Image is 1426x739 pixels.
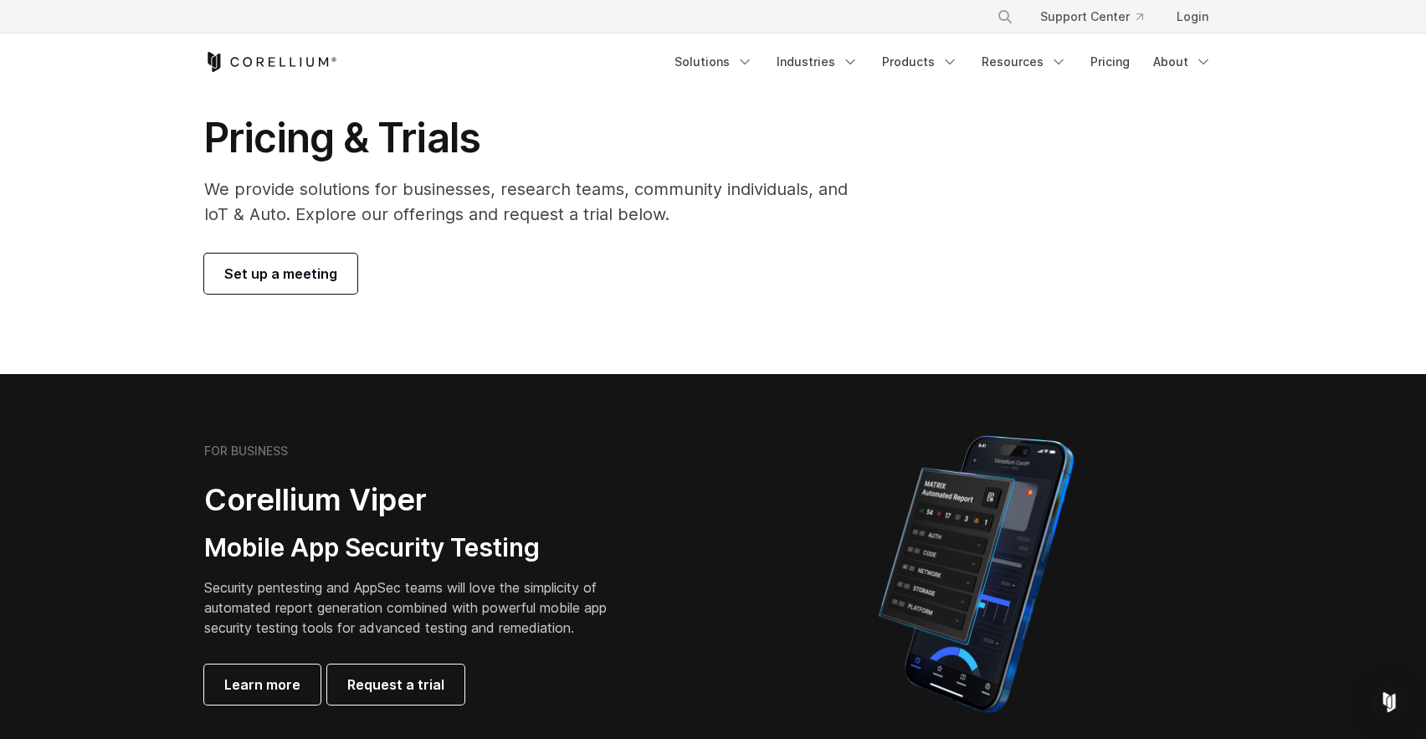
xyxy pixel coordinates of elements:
[972,47,1077,77] a: Resources
[850,428,1102,721] img: Corellium MATRIX automated report on iPhone showing app vulnerability test results across securit...
[327,665,464,705] a: Request a trial
[977,2,1222,32] div: Navigation Menu
[204,577,633,638] p: Security pentesting and AppSec teams will love the simplicity of automated report generation comb...
[204,254,357,294] a: Set up a meeting
[767,47,869,77] a: Industries
[872,47,968,77] a: Products
[1143,47,1222,77] a: About
[204,532,633,564] h3: Mobile App Security Testing
[347,675,444,695] span: Request a trial
[224,264,337,284] span: Set up a meeting
[1080,47,1140,77] a: Pricing
[1163,2,1222,32] a: Login
[204,177,871,227] p: We provide solutions for businesses, research teams, community individuals, and IoT & Auto. Explo...
[204,113,871,163] h1: Pricing & Trials
[664,47,763,77] a: Solutions
[204,481,633,519] h2: Corellium Viper
[204,665,321,705] a: Learn more
[204,444,288,459] h6: FOR BUSINESS
[990,2,1020,32] button: Search
[664,47,1222,77] div: Navigation Menu
[1027,2,1157,32] a: Support Center
[204,52,337,72] a: Corellium Home
[224,675,300,695] span: Learn more
[1369,682,1409,722] div: Open Intercom Messenger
